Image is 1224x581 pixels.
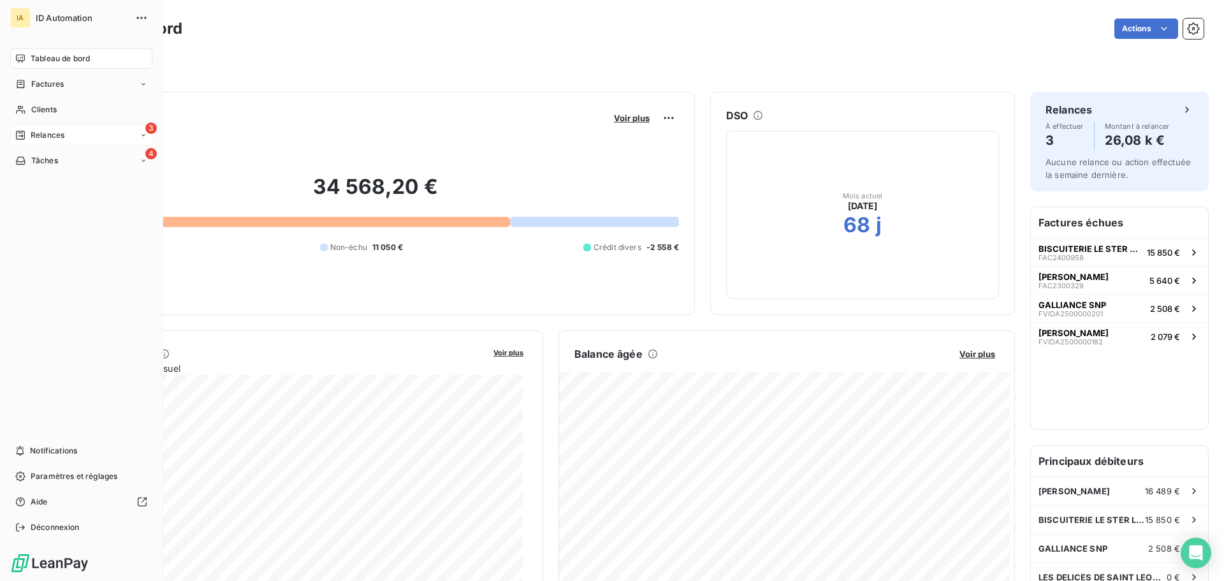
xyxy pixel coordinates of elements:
span: Déconnexion [31,522,80,533]
span: [DATE] [848,200,878,212]
h6: Relances [1045,102,1092,117]
span: Mois actuel [843,192,883,200]
span: Tableau de bord [31,53,90,64]
span: ID Automation [36,13,127,23]
h4: 3 [1045,130,1084,151]
h2: 34 568,20 € [72,174,679,212]
span: 15 850 € [1145,515,1180,525]
a: Aide [10,492,152,512]
span: Voir plus [959,349,995,359]
h2: j [876,212,882,238]
span: Crédit divers [594,242,641,253]
span: 3 [145,122,157,134]
span: FVIDA2500000182 [1038,338,1103,346]
span: [PERSON_NAME] [1038,328,1109,338]
span: BISCUITERIE LE STER LE PATISSIER [1038,244,1142,254]
img: Logo LeanPay [10,553,89,573]
span: 11 050 € [372,242,403,253]
button: GALLIANCE SNPFVIDA25000002012 508 € [1031,294,1208,322]
span: Voir plus [493,348,523,357]
span: [PERSON_NAME] [1038,272,1109,282]
button: Voir plus [490,346,527,358]
div: IA [10,8,31,28]
h6: DSO [726,108,748,123]
span: Clients [31,104,57,115]
h2: 68 [843,212,870,238]
span: 2 508 € [1148,543,1180,554]
span: Montant à relancer [1105,122,1170,130]
span: -2 558 € [646,242,679,253]
span: Relances [31,129,64,141]
button: BISCUITERIE LE STER LE PATISSIERFAC240095815 850 € [1031,238,1208,266]
h4: 26,08 k € [1105,130,1170,151]
span: [PERSON_NAME] [1038,486,1110,496]
span: GALLIANCE SNP [1038,543,1107,554]
h6: Balance âgée [574,346,643,362]
button: Voir plus [610,112,653,124]
span: Voir plus [614,113,650,123]
h6: Principaux débiteurs [1031,446,1208,476]
h6: Factures échues [1031,207,1208,238]
span: 15 850 € [1147,247,1180,258]
button: Actions [1114,18,1178,39]
span: Paramètres et réglages [31,471,117,482]
span: 2 508 € [1150,304,1180,314]
span: Aide [31,496,48,508]
button: Voir plus [956,348,999,360]
span: FVIDA2500000201 [1038,310,1103,318]
button: [PERSON_NAME]FAC23003295 640 € [1031,266,1208,294]
span: 4 [145,148,157,159]
span: 16 489 € [1145,486,1180,496]
span: GALLIANCE SNP [1038,300,1106,310]
span: Tâches [31,155,58,166]
span: Notifications [30,445,77,457]
span: À effectuer [1045,122,1084,130]
span: Factures [31,78,64,90]
span: Aucune relance ou action effectuée la semaine dernière. [1045,157,1191,180]
span: FAC2300329 [1038,282,1084,290]
div: Open Intercom Messenger [1181,538,1211,568]
button: [PERSON_NAME]FVIDA25000001822 079 € [1031,322,1208,350]
span: 5 640 € [1149,276,1180,286]
span: BISCUITERIE LE STER LE PATISSIER [1038,515,1145,525]
span: Chiffre d'affaires mensuel [72,362,484,375]
span: 2 079 € [1151,332,1180,342]
span: FAC2400958 [1038,254,1084,261]
span: Non-échu [330,242,367,253]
